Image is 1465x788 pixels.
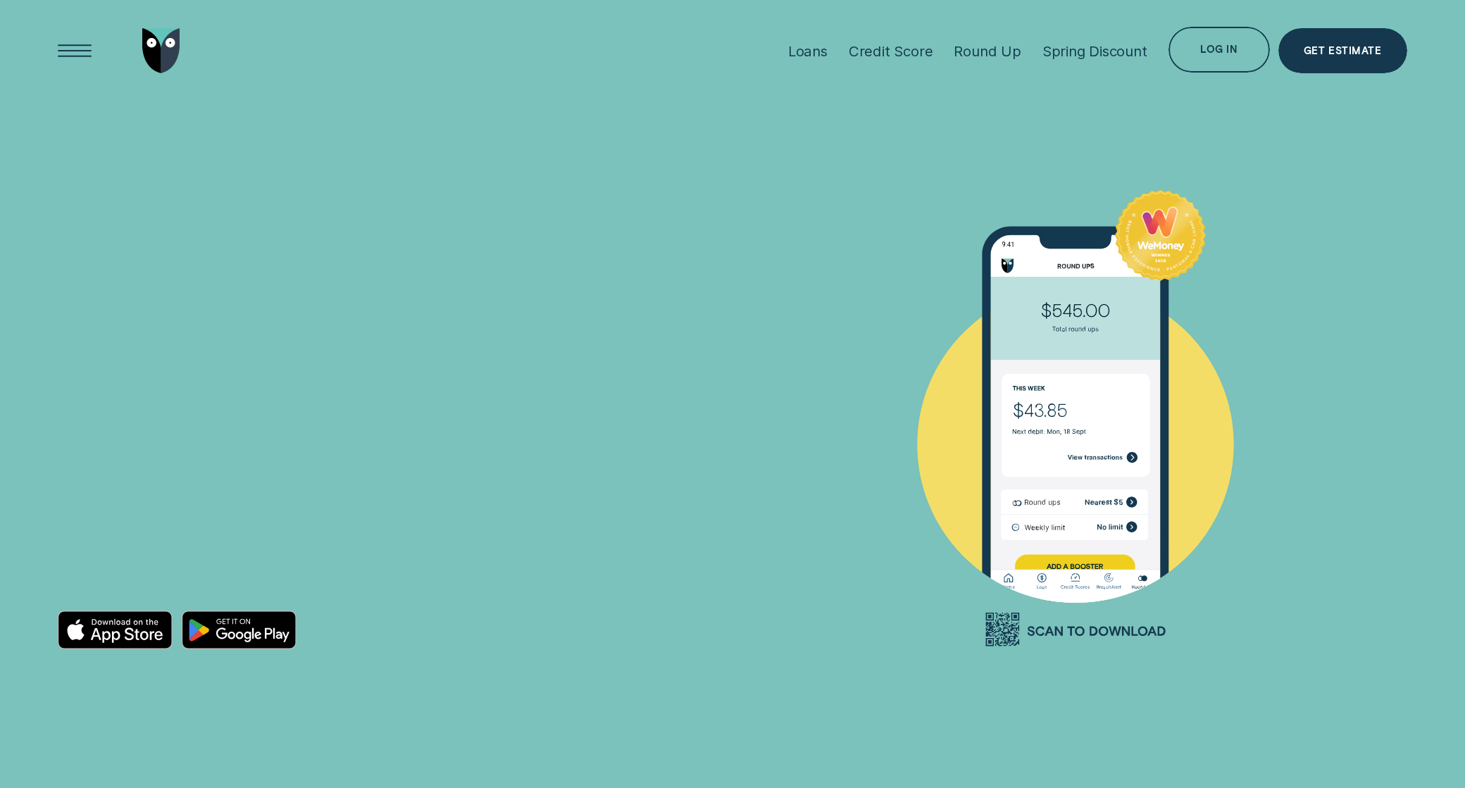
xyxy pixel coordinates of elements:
a: Get Estimate [1278,28,1407,74]
button: Log in [1168,27,1270,73]
a: Android App on Google Play [182,611,297,649]
img: Wisr [142,28,180,74]
div: Round Up [954,42,1021,60]
div: Spring Discount [1042,42,1147,60]
a: Download on the App Store [58,611,173,649]
h4: HIT YOUR GOALS WITH ROUND UP [58,227,497,439]
button: Open Menu [52,28,98,74]
div: Credit Score [849,42,933,60]
div: Loans [788,42,828,60]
